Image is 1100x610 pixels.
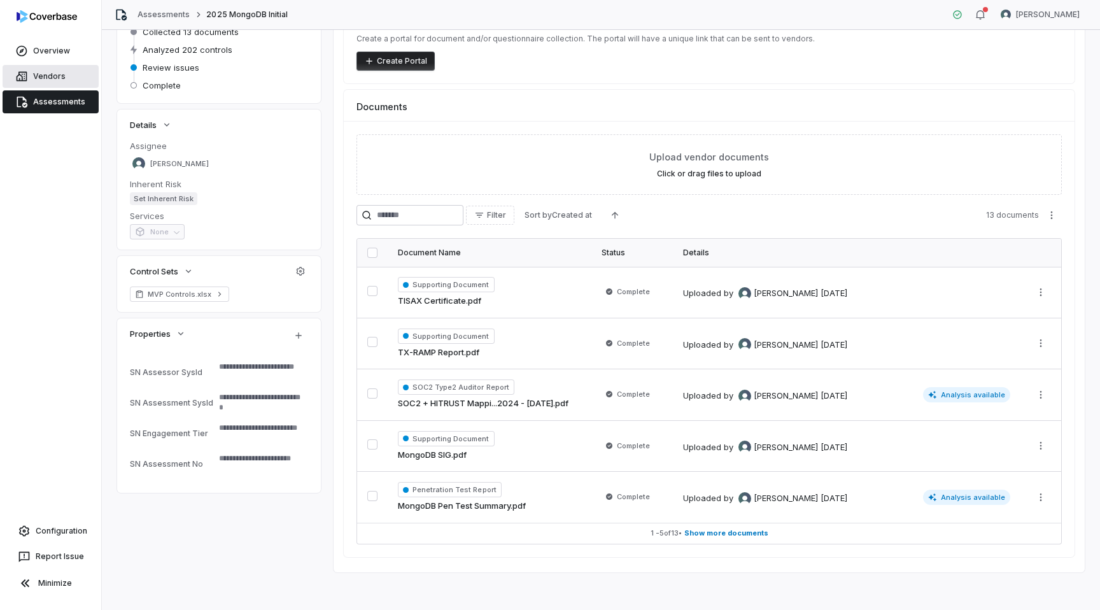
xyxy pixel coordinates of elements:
span: Complete [617,441,650,451]
span: Analyzed 202 controls [143,44,232,55]
div: [DATE] [821,441,847,454]
button: Create Portal [356,52,435,71]
a: Assessments [3,90,99,113]
button: More actions [1031,488,1051,507]
button: More actions [1031,436,1051,455]
button: Control Sets [126,260,197,283]
span: Documents [356,100,407,113]
img: Sayantan Bhattacherjee avatar [132,157,145,170]
span: Properties [130,328,171,339]
div: Uploaded [683,492,847,505]
span: Complete [617,389,650,399]
div: SN Assessment SysId [130,398,214,408]
p: Create a portal for document and/or questionnaire collection. The portal will have a unique link ... [356,34,1062,44]
span: [PERSON_NAME] [1016,10,1080,20]
span: Control Sets [130,266,178,277]
div: SN Engagement Tier [130,429,214,438]
span: Set Inherent Risk [130,192,197,205]
div: Document Name [398,248,581,258]
button: More actions [1031,283,1051,302]
span: Analysis available [923,490,1011,505]
div: SN Assessment No [130,459,214,469]
div: Uploaded [683,390,847,402]
img: Sayantan Bhattacherjee avatar [738,287,751,300]
img: Sayantan Bhattacherjee avatar [738,441,751,453]
div: Details [683,248,1010,258]
a: Assessments [137,10,190,20]
span: Analysis available [923,387,1011,402]
button: Details [126,113,176,136]
div: by [724,492,818,505]
div: by [724,338,818,351]
span: [PERSON_NAME] [150,159,209,169]
div: by [724,390,818,402]
span: Show more documents [684,528,768,538]
div: [DATE] [821,492,847,505]
div: Status [602,248,663,258]
span: Complete [617,338,650,348]
div: [DATE] [821,339,847,351]
span: SOC2 Type2 Auditor Report [398,379,514,395]
a: Overview [3,39,99,62]
div: [DATE] [821,390,847,402]
button: More actions [1031,385,1051,404]
button: 1 -5of13• Show more documents [357,523,1061,544]
img: Sayantan Bhattacherjee avatar [738,338,751,351]
span: [PERSON_NAME] [754,441,818,454]
a: Vendors [3,65,99,88]
a: Configuration [5,520,96,543]
div: by [724,441,818,453]
dt: Assignee [130,140,308,152]
svg: Ascending [610,210,620,220]
a: MongoDB Pen Test Summary.pdf [398,500,526,513]
button: Properties [126,322,190,345]
span: Review issues [143,62,199,73]
label: Click or drag files to upload [657,169,761,179]
span: 13 documents [986,210,1039,220]
span: Details [130,119,157,131]
span: [PERSON_NAME] [754,492,818,505]
button: Filter [466,206,514,225]
img: logo-D7KZi-bG.svg [17,10,77,23]
span: Supporting Document [398,329,495,344]
a: MongoDB SIG.pdf [398,449,467,462]
span: Complete [617,492,650,502]
div: by [724,287,818,300]
img: Sayantan Bhattacherjee avatar [738,390,751,402]
span: MVP Controls.xlsx [148,289,211,299]
a: TX-RAMP Report.pdf [398,346,479,359]
button: Sort byCreated at [517,206,600,225]
button: Ascending [602,206,628,225]
img: Sayantan Bhattacherjee avatar [1001,10,1011,20]
span: 2025 MongoDB Initial [206,10,288,20]
span: Complete [143,80,181,91]
div: Uploaded [683,287,847,300]
img: Sayantan Bhattacherjee avatar [738,492,751,505]
button: More actions [1031,334,1051,353]
span: Supporting Document [398,431,495,446]
div: SN Assessor SysId [130,367,214,377]
span: Upload vendor documents [649,150,769,164]
span: [PERSON_NAME] [754,287,818,300]
button: Sayantan Bhattacherjee avatar[PERSON_NAME] [993,5,1087,24]
div: [DATE] [821,287,847,300]
button: Minimize [5,571,96,596]
div: Uploaded [683,441,847,453]
div: Uploaded [683,338,847,351]
span: Complete [617,287,650,297]
span: [PERSON_NAME] [754,390,818,402]
span: [PERSON_NAME] [754,339,818,351]
span: Penetration Test Report [398,482,502,497]
a: TISAX Certificate.pdf [398,295,481,308]
button: Report Issue [5,545,96,568]
a: SOC2 + HITRUST Mappi...2024 - [DATE].pdf [398,397,568,410]
button: More actions [1041,206,1062,225]
a: MVP Controls.xlsx [130,287,229,302]
dt: Services [130,210,308,222]
span: Collected 13 documents [143,26,239,38]
span: Filter [487,210,506,220]
dt: Inherent Risk [130,178,308,190]
span: Supporting Document [398,277,495,292]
